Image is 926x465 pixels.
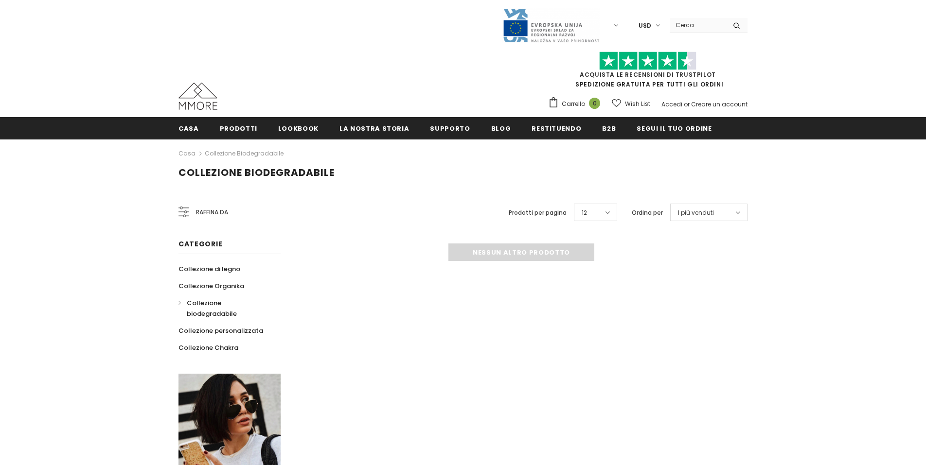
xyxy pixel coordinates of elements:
span: Casa [178,124,199,133]
a: Casa [178,148,196,159]
span: Collezione biodegradabile [187,298,237,318]
a: Accedi [661,100,682,108]
a: Collezione biodegradabile [178,294,270,322]
a: Collezione di legno [178,260,240,277]
a: Collezione Chakra [178,339,238,356]
a: Acquista le recensioni di TrustPilot [580,70,716,79]
span: B2B [602,124,616,133]
img: Fidati di Pilot Stars [599,52,696,70]
a: Collezione Organika [178,277,244,294]
span: Collezione Organika [178,281,244,291]
a: Restituendo [532,117,581,139]
a: Creare un account [691,100,748,108]
span: or [684,100,690,108]
a: Blog [491,117,511,139]
a: Segui il tuo ordine [637,117,712,139]
span: Segui il tuo ordine [637,124,712,133]
span: supporto [430,124,470,133]
img: Casi MMORE [178,83,217,110]
span: Prodotti [220,124,257,133]
span: Collezione biodegradabile [178,166,335,179]
span: SPEDIZIONE GRATUITA PER TUTTI GLI ORDINI [548,56,748,88]
span: Collezione Chakra [178,343,238,352]
span: Blog [491,124,511,133]
label: Prodotti per pagina [509,208,567,218]
a: Wish List [612,95,650,112]
input: Search Site [670,18,726,32]
a: Casa [178,117,199,139]
img: Javni Razpis [502,8,600,43]
span: Collezione di legno [178,264,240,274]
span: Restituendo [532,124,581,133]
span: La nostra storia [339,124,409,133]
span: Wish List [625,99,650,109]
span: Lookbook [278,124,319,133]
a: Collezione biodegradabile [205,149,284,157]
span: USD [639,21,651,31]
span: I più venduti [678,208,714,218]
span: Raffina da [196,207,228,218]
span: 12 [582,208,587,218]
a: Collezione personalizzata [178,322,263,339]
a: Prodotti [220,117,257,139]
label: Ordina per [632,208,663,218]
a: La nostra storia [339,117,409,139]
a: Carrello 0 [548,97,605,111]
span: Categorie [178,239,222,249]
a: B2B [602,117,616,139]
a: supporto [430,117,470,139]
span: Collezione personalizzata [178,326,263,335]
a: Lookbook [278,117,319,139]
span: 0 [589,98,600,109]
a: Javni Razpis [502,21,600,29]
span: Carrello [562,99,585,109]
